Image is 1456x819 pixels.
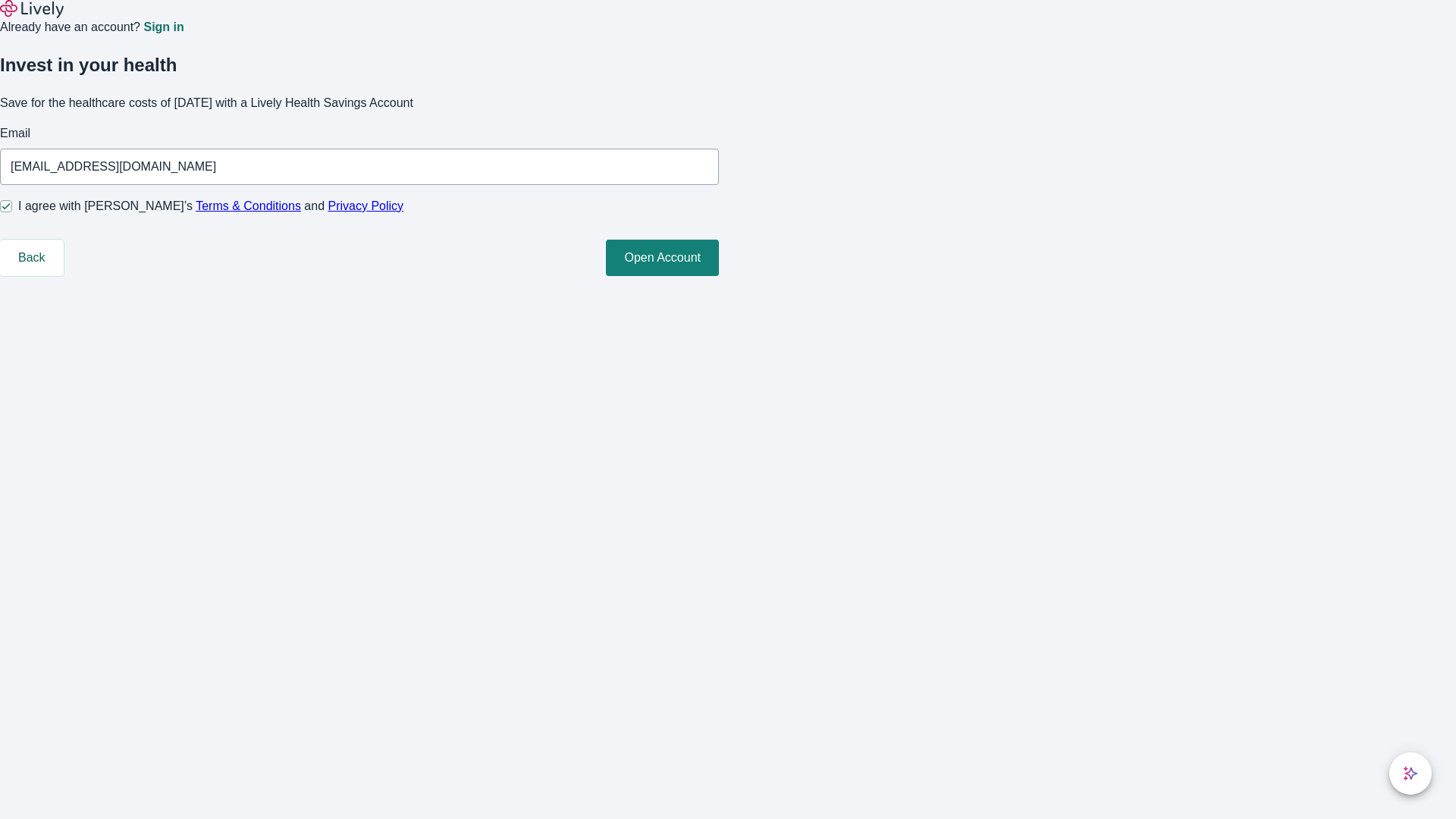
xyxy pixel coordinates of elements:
a: Sign in [143,21,184,33]
button: Open Account [606,240,719,276]
button: chat [1389,752,1432,795]
a: Privacy Policy [328,199,404,212]
span: I agree with [PERSON_NAME]’s and [18,197,403,215]
a: Terms & Conditions [196,199,301,212]
svg: Lively AI Assistant [1403,766,1418,781]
